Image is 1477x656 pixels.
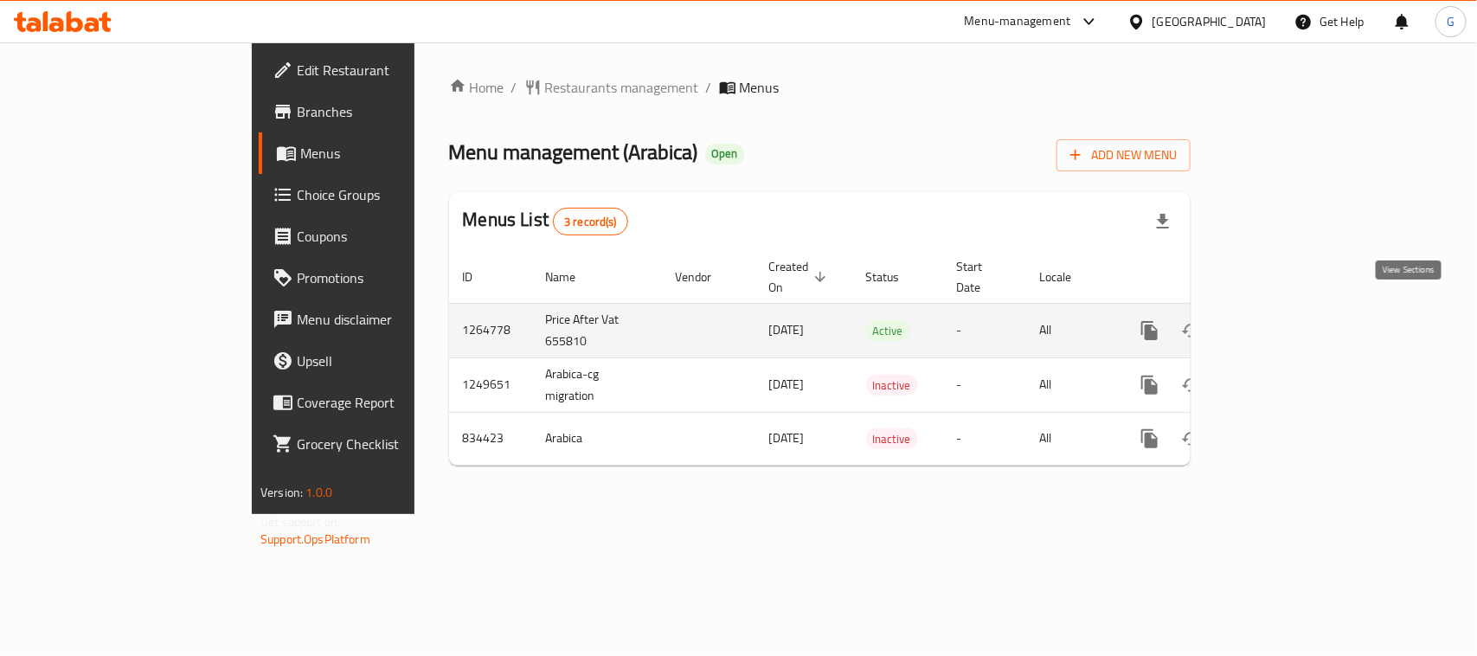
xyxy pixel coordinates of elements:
span: Get support on: [260,511,340,533]
table: enhanced table [449,251,1309,466]
div: [GEOGRAPHIC_DATA] [1153,12,1267,31]
span: Menus [740,77,780,98]
span: Open [705,146,745,161]
span: Promotions [297,267,485,288]
a: Upsell [259,340,498,382]
span: Grocery Checklist [297,434,485,454]
a: Menus [259,132,498,174]
a: Menu disclaimer [259,299,498,340]
span: ID [463,267,496,287]
span: Menu management ( Arabica ) [449,132,698,171]
a: Support.OpsPlatform [260,528,370,550]
span: Branches [297,101,485,122]
a: Edit Restaurant [259,49,498,91]
span: Restaurants management [545,77,699,98]
button: Change Status [1171,418,1212,460]
span: Active [866,321,910,341]
button: more [1129,418,1171,460]
div: Export file [1142,201,1184,242]
span: Edit Restaurant [297,60,485,80]
button: more [1129,364,1171,406]
span: [DATE] [769,318,805,341]
li: / [511,77,517,98]
span: 3 record(s) [554,214,627,230]
span: 1.0.0 [305,481,332,504]
span: Created On [769,256,832,298]
td: All [1026,412,1115,465]
span: Coupons [297,226,485,247]
li: / [706,77,712,98]
button: Change Status [1171,364,1212,406]
button: Add New Menu [1056,139,1191,171]
td: - [943,357,1026,412]
div: Active [866,320,910,341]
nav: breadcrumb [449,77,1191,98]
a: Grocery Checklist [259,423,498,465]
span: Locale [1040,267,1095,287]
a: Coupons [259,215,498,257]
h2: Menus List [463,207,628,235]
span: Menus [300,143,485,164]
button: more [1129,310,1171,351]
td: All [1026,303,1115,357]
span: Vendor [676,267,735,287]
span: Status [866,267,922,287]
a: Branches [259,91,498,132]
span: G [1447,12,1455,31]
div: Menu-management [965,11,1071,32]
td: Price After Vat 655810 [532,303,662,357]
div: Inactive [866,428,918,449]
a: Promotions [259,257,498,299]
span: Version: [260,481,303,504]
td: Arabica [532,412,662,465]
span: Upsell [297,351,485,371]
span: Start Date [957,256,1005,298]
span: Choice Groups [297,184,485,205]
td: - [943,303,1026,357]
span: [DATE] [769,427,805,449]
td: Arabica-cg migration [532,357,662,412]
span: Name [546,267,599,287]
span: Add New Menu [1070,145,1177,166]
td: All [1026,357,1115,412]
span: Inactive [866,429,918,449]
a: Restaurants management [524,77,699,98]
span: Menu disclaimer [297,309,485,330]
div: Open [705,144,745,164]
th: Actions [1115,251,1309,304]
span: Coverage Report [297,392,485,413]
span: [DATE] [769,373,805,396]
td: - [943,412,1026,465]
a: Coverage Report [259,382,498,423]
a: Choice Groups [259,174,498,215]
span: Inactive [866,376,918,396]
div: Total records count [553,208,628,235]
